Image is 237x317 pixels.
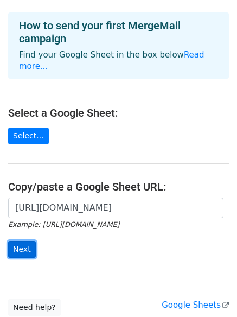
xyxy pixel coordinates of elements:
a: Read more... [19,50,204,71]
h4: Copy/paste a Google Sheet URL: [8,180,229,193]
iframe: Chat Widget [183,265,237,317]
input: Paste your Google Sheet URL here [8,198,223,218]
small: Example: [URL][DOMAIN_NAME] [8,220,119,229]
p: Find your Google Sheet in the box below [19,49,218,72]
input: Next [8,241,36,258]
div: Віджет чату [183,265,237,317]
a: Select... [8,128,49,144]
a: Need help? [8,299,61,316]
a: Google Sheets [162,300,229,310]
h4: How to send your first MergeMail campaign [19,19,218,45]
h4: Select a Google Sheet: [8,106,229,119]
